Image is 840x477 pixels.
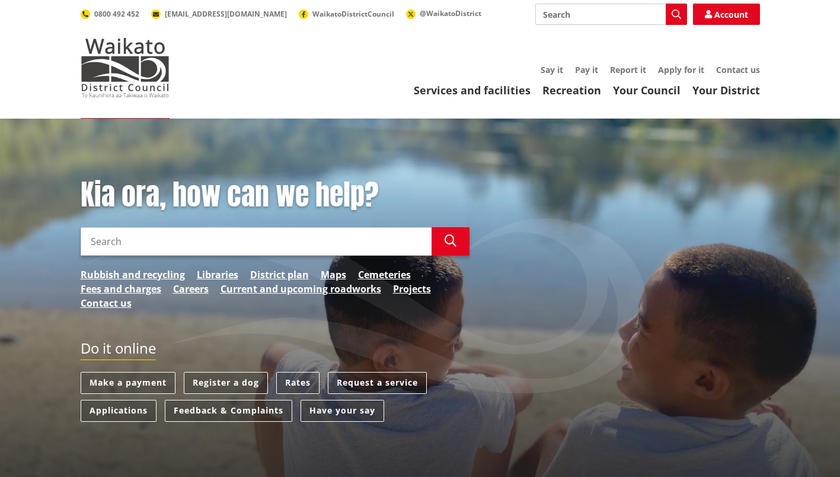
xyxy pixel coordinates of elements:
a: @WaikatoDistrict [406,8,481,18]
a: Feedback & Complaints [165,400,292,422]
a: Careers [173,282,209,296]
a: Apply for it [658,64,704,75]
a: Fees and charges [81,282,161,296]
a: Cemeteries [358,268,411,282]
span: [EMAIL_ADDRESS][DOMAIN_NAME] [165,9,287,19]
a: Rates [276,372,320,394]
a: Projects [393,282,431,296]
a: Contact us [716,64,760,75]
a: 0800 492 452 [81,9,139,19]
a: Recreation [542,83,601,97]
input: Search input [81,227,432,256]
a: Current and upcoming roadworks [221,282,381,296]
img: Waikato District Council - Te Kaunihera aa Takiwaa o Waikato [81,38,170,97]
a: Services and facilities [414,83,531,97]
a: Report it [610,64,646,75]
a: WaikatoDistrictCouncil [299,9,394,19]
a: Have your say [301,400,384,422]
h1: Kia ora, how can we help? [81,178,469,212]
a: Account [693,4,760,25]
a: Applications [81,400,156,422]
span: 0800 492 452 [94,9,139,19]
a: Your District [692,83,760,97]
a: Rubbish and recycling [81,268,185,282]
h2: Do it online [81,340,156,361]
a: [EMAIL_ADDRESS][DOMAIN_NAME] [151,9,287,19]
span: WaikatoDistrictCouncil [312,9,394,19]
a: Libraries [197,268,238,282]
a: Make a payment [81,372,175,394]
a: Contact us [81,296,132,310]
a: Pay it [575,64,598,75]
a: Register a dog [184,372,268,394]
a: District plan [250,268,309,282]
span: @WaikatoDistrict [420,8,481,18]
a: Maps [321,268,346,282]
a: Request a service [328,372,427,394]
a: Say it [541,64,563,75]
a: Your Council [613,83,681,97]
input: Search input [535,4,687,25]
